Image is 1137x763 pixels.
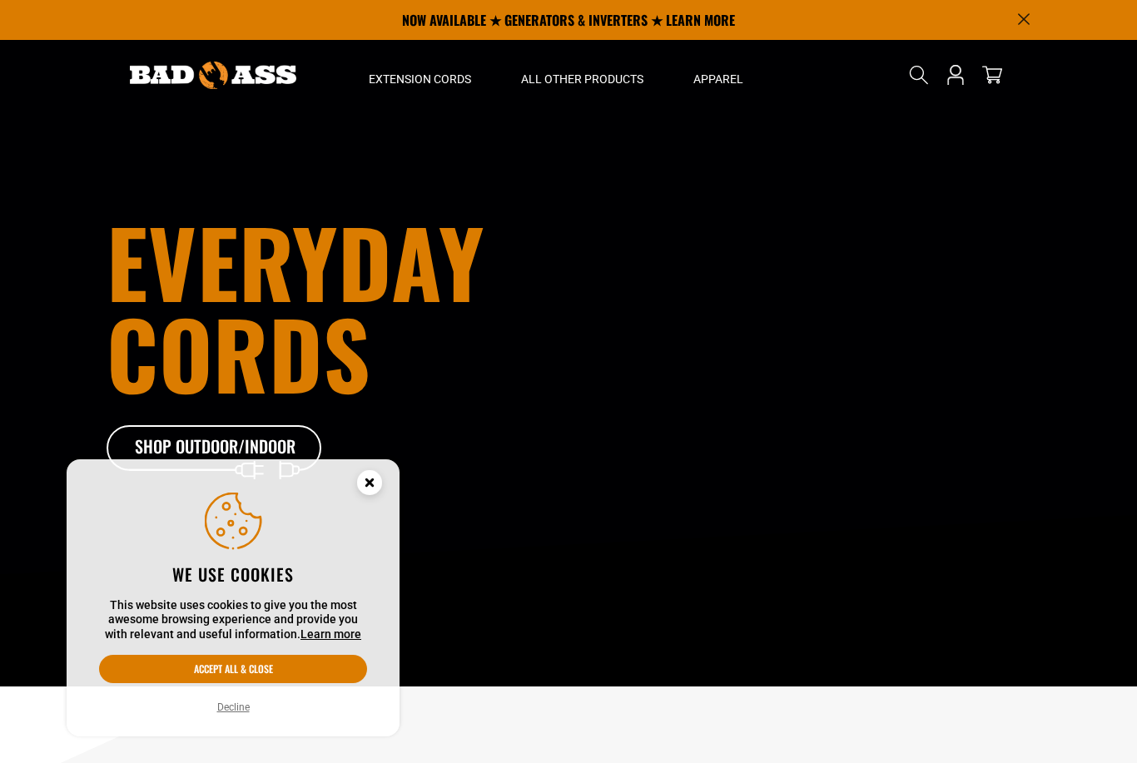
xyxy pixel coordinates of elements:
[521,72,643,87] span: All Other Products
[693,72,743,87] span: Apparel
[130,62,296,89] img: Bad Ass Extension Cords
[107,216,661,399] h1: Everyday cords
[99,598,367,642] p: This website uses cookies to give you the most awesome browsing experience and provide you with r...
[668,40,768,110] summary: Apparel
[906,62,932,88] summary: Search
[99,655,367,683] button: Accept all & close
[107,425,323,472] a: Shop Outdoor/Indoor
[300,627,361,641] a: Learn more
[344,40,496,110] summary: Extension Cords
[496,40,668,110] summary: All Other Products
[67,459,400,737] aside: Cookie Consent
[99,563,367,585] h2: We use cookies
[369,72,471,87] span: Extension Cords
[212,699,255,716] button: Decline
